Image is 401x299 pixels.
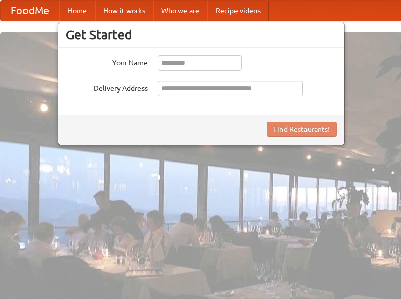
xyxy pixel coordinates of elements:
[95,1,153,21] a: How it works
[59,1,95,21] a: Home
[66,81,148,94] label: Delivery Address
[1,1,59,21] a: FoodMe
[66,55,148,68] label: Your Name
[267,122,337,137] button: Find Restaurants!
[153,1,207,21] a: Who we are
[207,1,269,21] a: Recipe videos
[66,27,337,42] h3: Get Started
